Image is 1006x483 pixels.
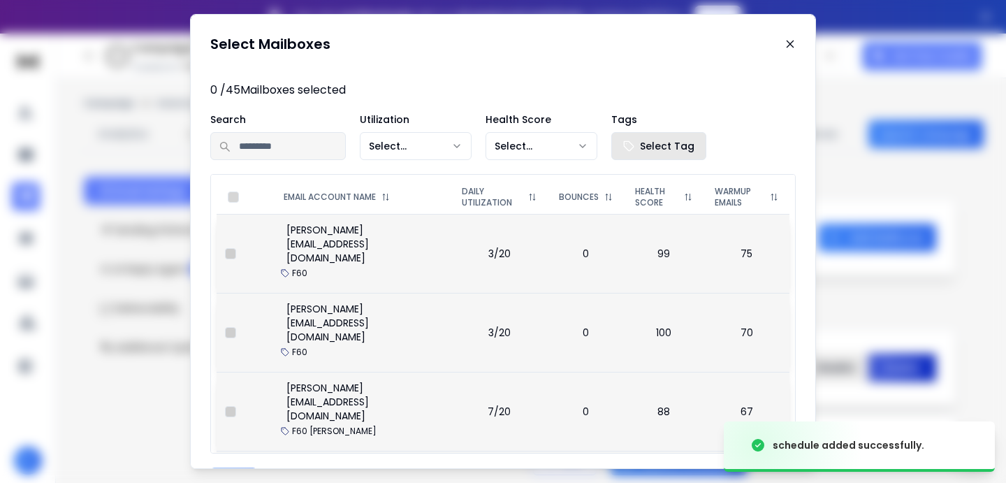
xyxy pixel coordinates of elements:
p: [PERSON_NAME][EMAIL_ADDRESS][DOMAIN_NAME] [286,302,442,344]
p: F60 [292,268,307,279]
p: BOUNCES [559,192,599,203]
td: 7/20 [451,372,548,451]
td: 70 [704,293,789,372]
div: schedule added successfully. [773,438,924,452]
p: [PERSON_NAME][EMAIL_ADDRESS][DOMAIN_NAME] [286,223,442,265]
button: Select Tag [611,132,706,160]
p: WARMUP EMAILS [715,186,764,208]
p: 0 [556,405,615,419]
p: F60 [292,347,307,358]
p: Tags [611,113,706,127]
td: 3/20 [451,293,548,372]
div: EMAIL ACCOUNT NAME [284,192,439,203]
p: 0 [556,326,615,340]
p: Health Score [486,113,597,127]
td: 88 [624,372,704,451]
td: 99 [624,214,704,293]
p: 0 [556,247,615,261]
td: 75 [704,214,789,293]
p: Utilization [360,113,472,127]
p: [PERSON_NAME][EMAIL_ADDRESS][DOMAIN_NAME] [286,381,442,423]
h1: Select Mailboxes [210,34,330,54]
p: DAILY UTILIZATION [462,186,523,208]
td: 100 [624,293,704,372]
p: Search [210,113,346,127]
td: 3/20 [451,214,548,293]
p: F60 [PERSON_NAME] [292,426,377,437]
button: Select... [360,132,472,160]
button: Select... [486,132,597,160]
p: 0 / 45 Mailboxes selected [210,82,796,99]
p: HEALTH SCORE [635,186,678,208]
td: 67 [704,372,789,451]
